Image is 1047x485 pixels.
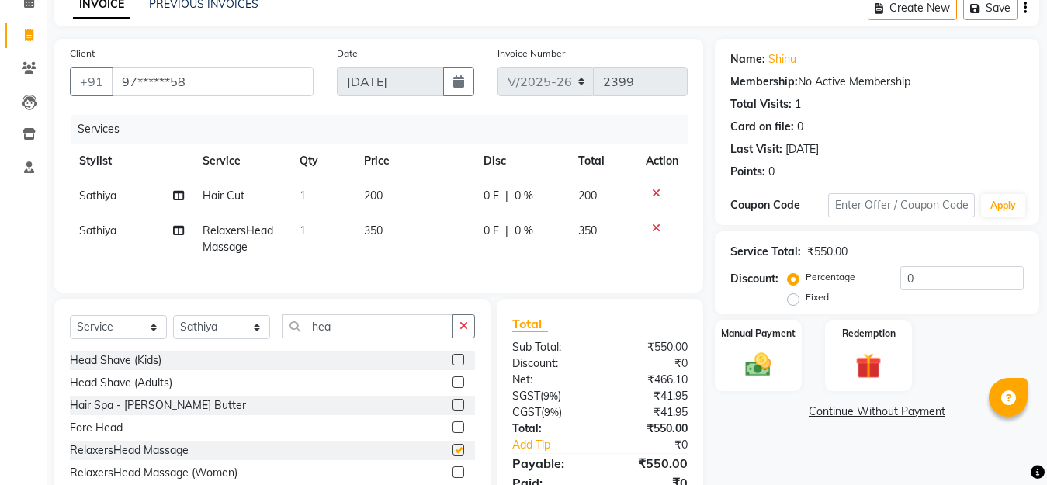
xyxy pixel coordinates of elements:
th: Service [193,144,290,178]
div: Points: [730,164,765,180]
div: Last Visit: [730,141,782,158]
span: 9% [543,390,558,402]
th: Disc [474,144,569,178]
div: Service Total: [730,244,801,260]
label: Redemption [842,327,896,341]
th: Action [636,144,688,178]
span: 0 F [484,188,499,204]
span: 0 % [515,223,533,239]
div: Head Shave (Kids) [70,352,161,369]
div: Hair Spa - [PERSON_NAME] Butter [70,397,246,414]
span: 0 F [484,223,499,239]
div: Discount: [730,271,778,287]
div: Coupon Code [730,197,828,213]
div: ₹550.00 [807,244,848,260]
label: Fixed [806,290,829,304]
div: Sub Total: [501,339,600,355]
div: ₹0 [600,355,699,372]
div: ₹466.10 [600,372,699,388]
span: 1 [300,189,306,203]
button: +91 [70,67,113,96]
div: ₹550.00 [600,454,699,473]
span: 200 [364,189,383,203]
a: Add Tip [501,437,616,453]
div: Membership: [730,74,798,90]
span: | [505,223,508,239]
th: Price [355,144,474,178]
div: 0 [768,164,775,180]
input: Search by Name/Mobile/Email/Code [112,67,314,96]
div: Payable: [501,454,600,473]
span: 350 [364,223,383,237]
th: Total [569,144,636,178]
div: Services [71,115,699,144]
th: Stylist [70,144,193,178]
div: [DATE] [785,141,819,158]
div: 1 [795,96,801,113]
span: 350 [578,223,597,237]
div: ₹550.00 [600,339,699,355]
span: | [505,188,508,204]
div: ( ) [501,404,600,421]
span: Total [512,316,548,332]
input: Enter Offer / Coupon Code [828,193,975,217]
span: SGST [512,389,540,403]
label: Manual Payment [721,327,796,341]
div: ₹550.00 [600,421,699,437]
span: 9% [544,406,559,418]
span: RelaxersHead Massage [203,223,273,254]
span: Hair Cut [203,189,244,203]
span: CGST [512,405,541,419]
div: Total Visits: [730,96,792,113]
div: 0 [797,119,803,135]
div: ₹41.95 [600,404,699,421]
label: Client [70,47,95,61]
div: Name: [730,51,765,68]
a: Continue Without Payment [718,404,1036,420]
div: RelaxersHead Massage [70,442,189,459]
span: 1 [300,223,306,237]
div: Total: [501,421,600,437]
label: Date [337,47,358,61]
label: Percentage [806,270,855,284]
span: 0 % [515,188,533,204]
span: Sathiya [79,189,116,203]
div: Card on file: [730,119,794,135]
div: ₹41.95 [600,388,699,404]
input: Search or Scan [282,314,453,338]
img: _gift.svg [848,350,889,382]
button: Apply [981,194,1025,217]
div: ₹0 [616,437,699,453]
div: Fore Head [70,420,123,436]
div: ( ) [501,388,600,404]
div: No Active Membership [730,74,1024,90]
span: 200 [578,189,597,203]
a: Shinu [768,51,796,68]
div: Head Shave (Adults) [70,375,172,391]
span: Sathiya [79,223,116,237]
label: Invoice Number [497,47,565,61]
div: RelaxersHead Massage (Women) [70,465,237,481]
div: Discount: [501,355,600,372]
div: Net: [501,372,600,388]
th: Qty [290,144,355,178]
img: _cash.svg [737,350,779,379]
